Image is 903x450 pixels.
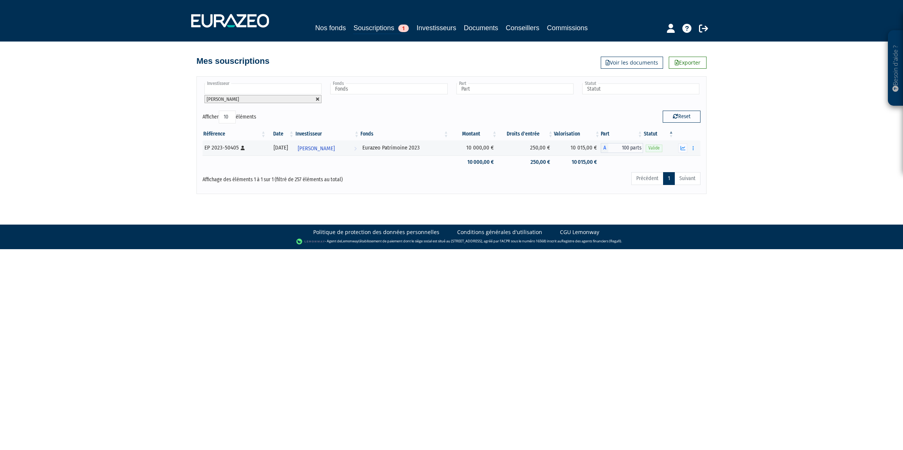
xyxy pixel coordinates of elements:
a: Conseillers [506,23,540,33]
a: Exporter [669,57,707,69]
a: [PERSON_NAME] [295,140,360,156]
a: CGU Lemonway [560,228,599,236]
a: Conditions générales d'utilisation [457,228,542,236]
a: Commissions [547,23,588,33]
td: 250,00 € [498,156,554,169]
select: Afficheréléments [219,111,236,123]
th: Montant: activer pour trier la colonne par ordre croissant [449,128,498,140]
i: [Français] Personne physique [241,146,245,150]
div: A - Eurazeo Patrimoine 2023 [601,143,643,153]
a: Voir les documents [601,57,663,69]
span: [PERSON_NAME] [207,96,239,102]
th: Fonds: activer pour trier la colonne par ordre croissant [360,128,449,140]
a: Nos fonds [315,23,346,33]
th: Droits d'entrée: activer pour trier la colonne par ordre croissant [498,128,554,140]
td: 10 015,00 € [554,140,601,156]
i: Voir l'investisseur [354,142,357,156]
a: Lemonway [341,239,359,243]
button: Reset [663,111,700,123]
img: 1732889491-logotype_eurazeo_blanc_rvb.png [191,14,269,28]
a: Politique de protection des données personnelles [313,228,439,236]
a: Documents [464,23,498,33]
td: 10 000,00 € [449,156,498,169]
span: Valide [646,145,662,152]
th: Référence : activer pour trier la colonne par ordre croissant [203,128,267,140]
label: Afficher éléments [203,111,256,123]
div: Affichage des éléments 1 à 1 sur 1 (filtré de 257 éléments au total) [203,171,404,183]
span: 1 [398,25,409,32]
a: Souscriptions1 [353,23,409,34]
span: [PERSON_NAME] [298,142,335,156]
a: Registre des agents financiers (Regafi) [561,239,621,243]
div: - Agent de (établissement de paiement dont le siège social est situé au [STREET_ADDRESS], agréé p... [8,238,895,245]
a: Investisseurs [416,23,456,33]
th: Statut : activer pour trier la colonne par ordre d&eacute;croissant [643,128,674,140]
td: 10 015,00 € [554,156,601,169]
div: [DATE] [269,144,292,152]
th: Part: activer pour trier la colonne par ordre croissant [601,128,643,140]
div: EP 2023-50405 [204,144,264,152]
p: Besoin d'aide ? [891,34,900,102]
a: 1 [663,172,675,185]
h4: Mes souscriptions [196,57,269,66]
td: 10 000,00 € [449,140,498,156]
span: 100 parts [608,143,643,153]
th: Date: activer pour trier la colonne par ordre croissant [267,128,295,140]
img: logo-lemonway.png [296,238,325,245]
span: A [601,143,608,153]
td: 250,00 € [498,140,554,156]
th: Valorisation: activer pour trier la colonne par ordre croissant [554,128,601,140]
th: Investisseur: activer pour trier la colonne par ordre croissant [295,128,360,140]
div: Eurazeo Patrimoine 2023 [362,144,447,152]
